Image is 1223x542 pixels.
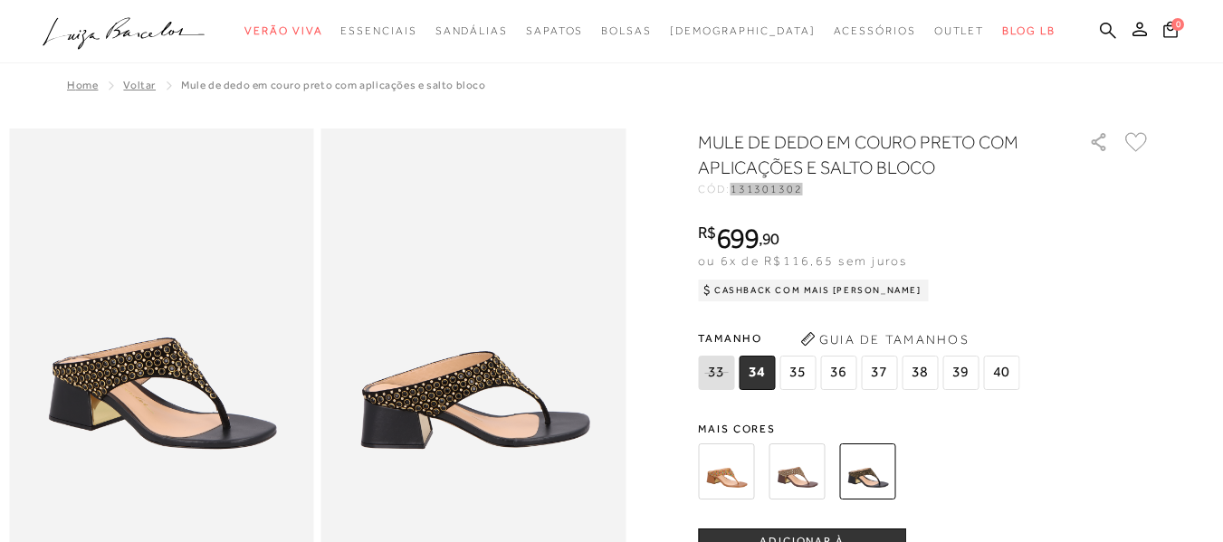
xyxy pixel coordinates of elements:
a: Voltar [123,79,156,91]
span: 35 [779,356,816,390]
button: 0 [1158,20,1183,44]
img: MULE DE DEDO EM COURO PRETO COM APLICAÇÕES E SALTO BLOCO [839,443,895,499]
span: Mais cores [698,423,1151,434]
a: BLOG LB [1002,14,1055,48]
a: noSubCategoriesText [601,14,652,48]
span: Outlet [934,24,985,37]
span: ou 6x de R$116,65 sem juros [698,253,907,268]
span: 39 [942,356,979,390]
a: Home [67,79,98,91]
a: noSubCategoriesText [670,14,816,48]
span: 131301302 [731,183,803,195]
span: Tamanho [698,325,1024,352]
span: 34 [739,356,775,390]
i: , [759,231,779,247]
h1: MULE DE DEDO EM COURO PRETO COM APLICAÇÕES E SALTO BLOCO [698,129,1037,180]
span: 36 [820,356,856,390]
span: [DEMOGRAPHIC_DATA] [670,24,816,37]
i: R$ [698,224,716,241]
a: noSubCategoriesText [340,14,416,48]
span: 699 [716,222,759,254]
span: MULE DE DEDO EM COURO PRETO COM APLICAÇÕES E SALTO BLOCO [181,79,486,91]
div: Cashback com Mais [PERSON_NAME] [698,280,929,301]
span: Sapatos [526,24,583,37]
a: noSubCategoriesText [244,14,322,48]
div: CÓD: [698,184,1060,195]
span: 40 [983,356,1019,390]
span: 0 [1171,18,1184,31]
button: Guia de Tamanhos [794,325,975,354]
span: 38 [902,356,938,390]
a: noSubCategoriesText [834,14,916,48]
a: noSubCategoriesText [934,14,985,48]
span: 90 [762,229,779,248]
span: Acessórios [834,24,916,37]
span: Verão Viva [244,24,322,37]
a: noSubCategoriesText [526,14,583,48]
span: Essenciais [340,24,416,37]
span: Sandálias [435,24,508,37]
a: noSubCategoriesText [435,14,508,48]
img: MULE DE DEDO EM COURO CARAMELO COM APLICAÇÕES E SALTO BLOCO [698,443,754,499]
span: 37 [861,356,897,390]
span: BLOG LB [1002,24,1055,37]
span: 33 [698,356,734,390]
span: Bolsas [601,24,652,37]
img: MULE DE DEDO EM COURO COFFE COM APLICAÇÕES E SALTO BLOCO [769,443,825,499]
